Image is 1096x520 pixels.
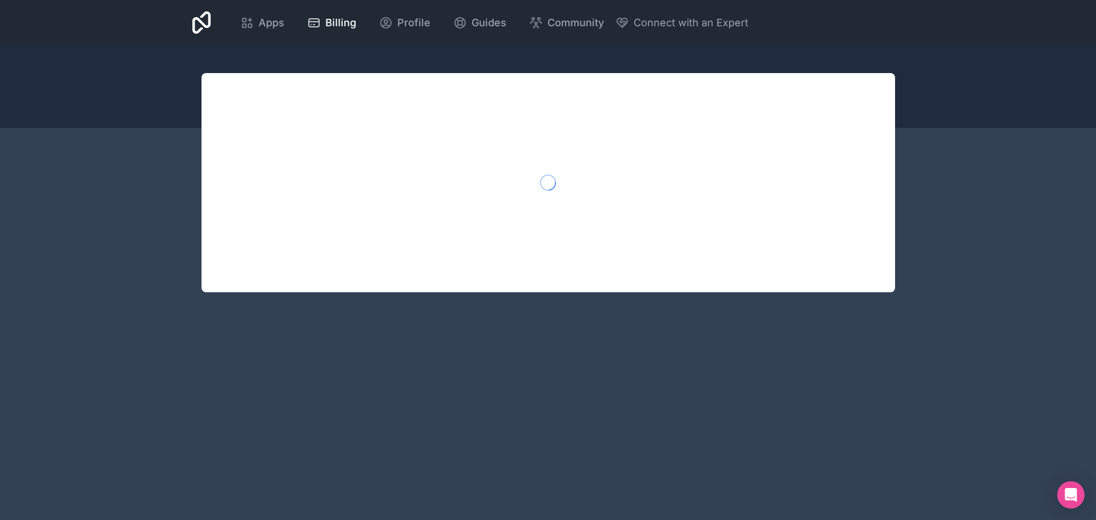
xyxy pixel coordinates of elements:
[547,15,604,31] span: Community
[472,15,506,31] span: Guides
[370,10,440,35] a: Profile
[397,15,430,31] span: Profile
[1057,481,1085,509] div: Open Intercom Messenger
[298,10,365,35] a: Billing
[259,15,284,31] span: Apps
[444,10,515,35] a: Guides
[615,15,748,31] button: Connect with an Expert
[520,10,613,35] a: Community
[325,15,356,31] span: Billing
[231,10,293,35] a: Apps
[634,15,748,31] span: Connect with an Expert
